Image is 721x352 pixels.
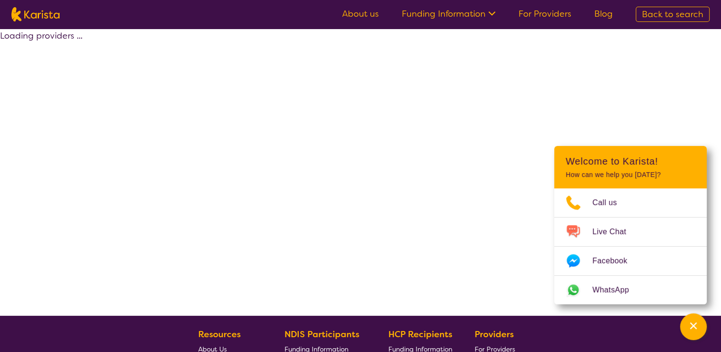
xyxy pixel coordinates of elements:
[388,329,452,340] b: HCP Recipients
[566,171,695,179] p: How can we help you [DATE]?
[592,283,640,297] span: WhatsApp
[402,8,496,20] a: Funding Information
[566,155,695,167] h2: Welcome to Karista!
[636,7,710,22] a: Back to search
[594,8,613,20] a: Blog
[554,188,707,304] ul: Choose channel
[680,313,707,340] button: Channel Menu
[284,329,359,340] b: NDIS Participants
[518,8,571,20] a: For Providers
[554,146,707,304] div: Channel Menu
[592,254,639,268] span: Facebook
[198,329,241,340] b: Resources
[642,9,703,20] span: Back to search
[11,7,60,21] img: Karista logo
[592,196,629,210] span: Call us
[592,225,638,239] span: Live Chat
[475,329,514,340] b: Providers
[554,276,707,304] a: Web link opens in a new tab.
[342,8,379,20] a: About us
